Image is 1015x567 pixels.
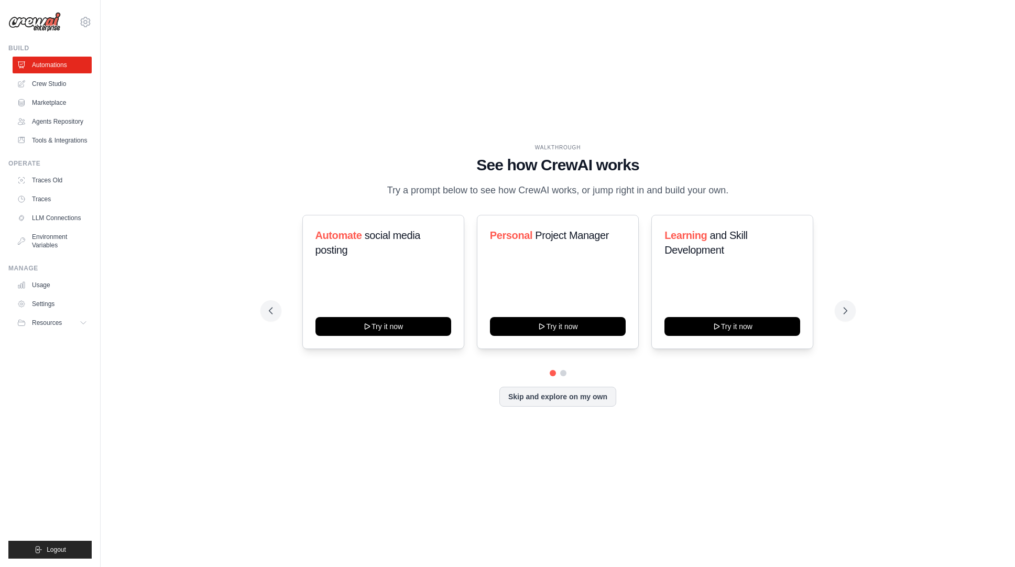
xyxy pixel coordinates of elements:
[8,44,92,52] div: Build
[32,319,62,327] span: Resources
[13,191,92,208] a: Traces
[8,12,61,32] img: Logo
[490,317,626,336] button: Try it now
[47,546,66,554] span: Logout
[315,230,421,256] span: social media posting
[13,296,92,312] a: Settings
[269,144,847,151] div: WALKTHROUGH
[13,277,92,293] a: Usage
[13,172,92,189] a: Traces Old
[13,228,92,254] a: Environment Variables
[499,387,616,407] button: Skip and explore on my own
[535,230,609,241] span: Project Manager
[315,317,451,336] button: Try it now
[490,230,532,241] span: Personal
[13,113,92,130] a: Agents Repository
[13,75,92,92] a: Crew Studio
[8,264,92,272] div: Manage
[13,132,92,149] a: Tools & Integrations
[315,230,362,241] span: Automate
[13,57,92,73] a: Automations
[664,230,707,241] span: Learning
[13,94,92,111] a: Marketplace
[382,183,734,198] p: Try a prompt below to see how CrewAI works, or jump right in and build your own.
[13,210,92,226] a: LLM Connections
[664,317,800,336] button: Try it now
[269,156,847,175] h1: See how CrewAI works
[13,314,92,331] button: Resources
[8,159,92,168] div: Operate
[8,541,92,559] button: Logout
